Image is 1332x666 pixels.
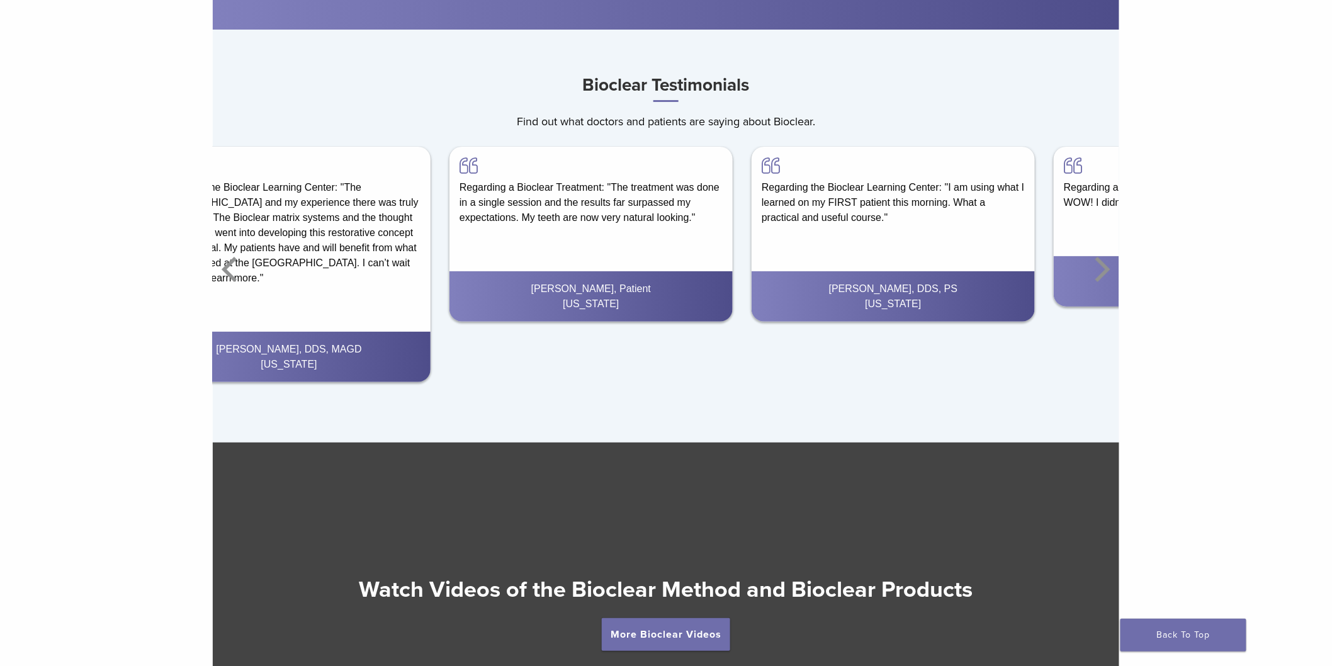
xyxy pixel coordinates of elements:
h2: Watch Videos of the Bioclear Method and Bioclear Products [213,575,1119,605]
a: Back To Top [1120,619,1246,652]
div: Regarding the Bioclear Learning Center: "I am using what I learned on my FIRST patient this morni... [752,147,1035,235]
div: Regarding a Bioclear Treatment: "The treatment was done in a single session and the results far s... [449,147,733,235]
div: [US_STATE] [762,296,1025,312]
button: Previous [219,232,244,307]
div: [PERSON_NAME], Patient [460,281,723,296]
p: Find out what doctors and patients are saying about Bioclear. [213,112,1119,131]
div: [PERSON_NAME], DDS, PS [762,281,1025,296]
div: [PERSON_NAME], DDS, MAGD [157,342,420,357]
a: More Bioclear Videos [602,618,730,651]
h3: Bioclear Testimonials [213,70,1119,102]
div: Regarding the Bioclear Learning Center: "The [GEOGRAPHIC_DATA] and my experience there was truly ... [147,147,431,296]
div: C. Johnstone, Patient [1064,266,1327,281]
div: [US_STATE] [1064,281,1327,296]
div: [US_STATE] [460,296,723,312]
div: [US_STATE] [157,357,420,372]
button: Next [1088,232,1113,307]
